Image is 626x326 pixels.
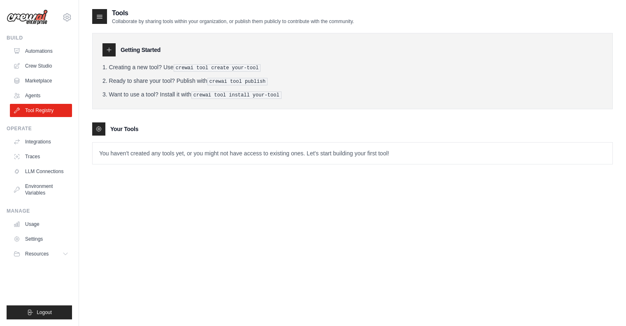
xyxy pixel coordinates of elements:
p: Collaborate by sharing tools within your organization, or publish them publicly to contribute wit... [112,18,354,25]
img: Logo [7,9,48,25]
span: Logout [37,309,52,316]
a: Traces [10,150,72,163]
a: Agents [10,89,72,102]
span: Resources [25,251,49,257]
button: Resources [10,247,72,260]
div: Operate [7,125,72,132]
a: Usage [10,218,72,231]
pre: crewai tool create your-tool [174,64,261,72]
a: Tool Registry [10,104,72,117]
h3: Your Tools [110,125,138,133]
pre: crewai tool install your-tool [191,91,282,99]
a: Settings [10,232,72,246]
a: Automations [10,45,72,58]
a: Integrations [10,135,72,148]
div: Build [7,35,72,41]
li: Want to use a tool? Install it with [102,90,603,99]
a: Crew Studio [10,59,72,73]
button: Logout [7,305,72,319]
a: Environment Variables [10,180,72,199]
li: Creating a new tool? Use [102,63,603,72]
li: Ready to share your tool? Publish with [102,77,603,85]
pre: crewai tool publish [207,78,268,85]
div: Manage [7,208,72,214]
a: Marketplace [10,74,72,87]
h2: Tools [112,8,354,18]
a: LLM Connections [10,165,72,178]
p: You haven't created any tools yet, or you might not have access to existing ones. Let's start bui... [93,143,612,164]
h3: Getting Started [121,46,161,54]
